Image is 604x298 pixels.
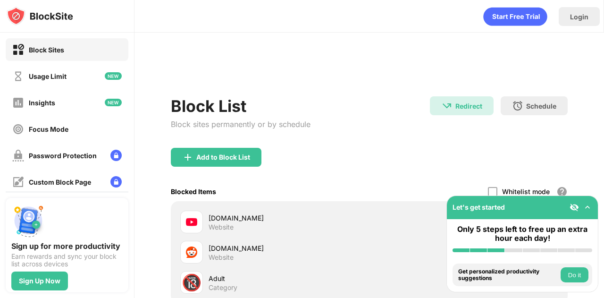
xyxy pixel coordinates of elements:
img: push-signup.svg [11,204,45,238]
div: Earn rewards and sync your block list across devices [11,253,123,268]
div: Schedule [526,102,556,110]
img: favicons [186,247,197,258]
div: Redirect [455,102,482,110]
img: insights-off.svg [12,97,24,109]
img: time-usage-off.svg [12,70,24,82]
div: Block sites permanently or by schedule [171,119,310,129]
img: eye-not-visible.svg [570,203,579,212]
img: new-icon.svg [105,99,122,106]
div: Insights [29,99,55,107]
div: Adult [209,273,369,283]
button: Do it [561,267,588,282]
img: favicons [186,216,197,228]
div: 🔞 [182,273,201,292]
div: Login [570,13,588,21]
div: Only 5 steps left to free up an extra hour each day! [453,225,592,243]
div: Custom Block Page [29,178,91,186]
img: logo-blocksite.svg [7,7,73,26]
div: Get personalized productivity suggestions [458,268,558,282]
img: focus-off.svg [12,123,24,135]
img: block-on.svg [12,44,24,56]
div: Usage Limit [29,72,67,80]
img: customize-block-page-off.svg [12,176,24,188]
img: password-protection-off.svg [12,150,24,162]
div: Let's get started [453,203,505,211]
div: [DOMAIN_NAME] [209,243,369,253]
div: Whitelist mode [502,187,550,196]
img: omni-setup-toggle.svg [583,203,592,212]
div: Sign Up Now [19,277,60,285]
img: lock-menu.svg [110,176,122,187]
div: Focus Mode [29,125,68,133]
img: new-icon.svg [105,72,122,80]
div: Password Protection [29,152,97,160]
div: Block Sites [29,46,64,54]
div: Add to Block List [196,153,250,161]
div: Blocked Items [171,187,216,196]
div: Category [209,283,237,292]
img: lock-menu.svg [110,150,122,161]
div: Block List [171,96,310,116]
div: animation [483,7,547,26]
div: Sign up for more productivity [11,241,123,251]
iframe: Banner [171,59,568,85]
div: [DOMAIN_NAME] [209,213,369,223]
div: Website [209,253,234,262]
div: Website [209,223,234,231]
